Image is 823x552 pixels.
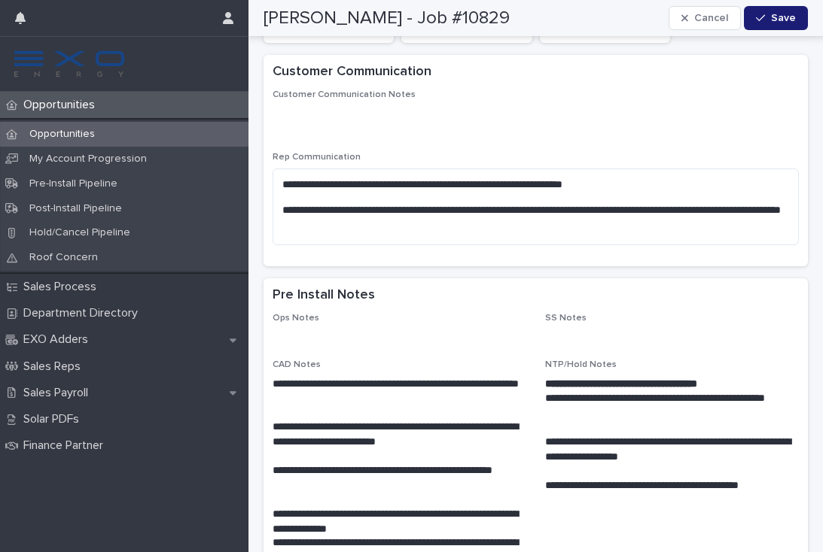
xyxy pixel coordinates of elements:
h2: Customer Communication [273,64,431,80]
p: Pre-Install Pipeline [17,177,130,190]
img: FKS5r6ZBThi8E5hshIGi [12,49,126,79]
span: Rep Communication [273,153,361,162]
p: Department Directory [17,306,150,320]
span: Save [771,13,796,23]
span: NTP/Hold Notes [545,360,617,369]
button: Save [744,6,808,30]
span: Cancel [694,13,728,23]
h2: [PERSON_NAME] - Job #10829 [264,8,510,29]
p: EXO Adders [17,332,100,347]
button: Cancel [669,6,741,30]
span: Ops Notes [273,314,319,323]
span: CAD Notes [273,360,321,369]
p: Post-Install Pipeline [17,202,134,215]
p: Opportunities [17,98,107,112]
p: Solar PDFs [17,412,91,426]
p: Opportunities [17,128,107,141]
p: Hold/Cancel Pipeline [17,226,142,239]
p: Sales Process [17,280,108,294]
p: Roof Concern [17,251,110,264]
p: Sales Payroll [17,386,100,400]
p: Finance Partner [17,438,115,453]
span: Customer Communication Notes [273,90,416,99]
p: My Account Progression [17,153,159,165]
p: Sales Reps [17,359,93,374]
h2: Pre Install Notes [273,287,375,304]
span: SS Notes [545,314,587,323]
